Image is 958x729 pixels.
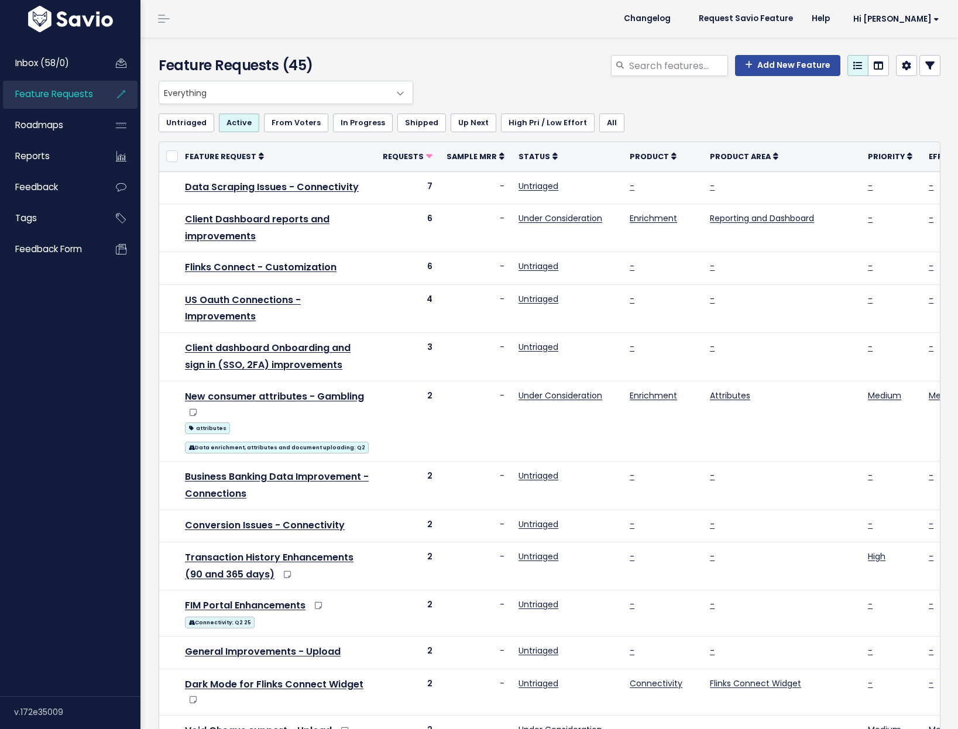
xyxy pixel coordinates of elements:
a: - [868,470,873,482]
a: - [868,212,873,224]
span: Product [630,152,669,161]
span: Feature Request [185,152,256,161]
a: Shipped [397,114,446,132]
a: Client Dashboard reports and improvements [185,212,329,243]
a: Untriaged [519,599,558,610]
span: Everything [159,81,389,104]
h4: Feature Requests (45) [159,55,408,76]
span: Roadmaps [15,119,63,131]
a: - [868,180,873,192]
span: Feedback form [15,243,82,255]
a: Feedback [3,174,97,201]
a: Feature Requests [3,81,97,108]
a: Reports [3,143,97,170]
a: Under Consideration [519,212,602,224]
a: Enrichment [630,390,677,401]
a: - [868,260,873,272]
a: Transaction History Enhancements (90 and 365 days) [185,551,353,581]
span: Reports [15,150,50,162]
td: - [439,284,511,333]
a: Business Banking Data Improvement - Connections [185,470,369,500]
td: - [439,669,511,715]
a: Feature Request [185,150,264,162]
a: Product Area [710,150,778,162]
a: Roadmaps [3,112,97,139]
a: Attributes [710,390,750,401]
img: logo-white.9d6f32f41409.svg [25,6,116,32]
span: Priority [868,152,905,161]
a: Untriaged [159,114,214,132]
a: - [630,470,634,482]
a: Medium [868,390,901,401]
a: - [868,645,873,656]
span: Product Area [710,152,771,161]
a: - [929,470,933,482]
a: Product [630,150,677,162]
a: Connectivity: Q2 25 [185,614,255,629]
td: 4 [376,284,439,333]
a: Help [802,10,839,27]
a: - [710,341,715,353]
a: - [929,518,933,530]
td: - [439,171,511,204]
a: Hi [PERSON_NAME] [839,10,949,28]
span: Tags [15,212,37,224]
a: In Progress [333,114,393,132]
a: - [929,599,933,610]
a: - [710,470,715,482]
a: Untriaged [519,293,558,305]
td: - [439,510,511,542]
a: - [630,260,634,272]
td: 2 [376,381,439,461]
span: Changelog [624,15,671,23]
a: Status [519,150,558,162]
td: 2 [376,542,439,590]
td: - [439,542,511,590]
a: Untriaged [519,341,558,353]
span: Data enrichment, attributes and document uploading: Q2 [185,442,369,453]
a: - [630,551,634,562]
a: - [630,518,634,530]
td: 2 [376,590,439,637]
span: Hi [PERSON_NAME] [853,15,939,23]
span: Status [519,152,550,161]
a: - [929,678,933,689]
a: - [630,293,634,305]
a: - [630,599,634,610]
a: - [929,293,933,305]
input: Search features... [628,55,728,76]
a: Connectivity [630,678,682,689]
a: - [710,518,715,530]
a: - [630,341,634,353]
a: - [630,645,634,656]
td: 2 [376,462,439,510]
span: Everything [159,81,413,104]
ul: Filter feature requests [159,114,940,132]
a: Data enrichment, attributes and document uploading: Q2 [185,439,369,454]
a: Untriaged [519,518,558,530]
td: 2 [376,669,439,715]
span: Feedback [15,181,58,193]
a: - [868,518,873,530]
a: Requests [383,150,432,162]
a: Request Savio Feature [689,10,802,27]
a: - [630,180,634,192]
span: Requests [383,152,424,161]
a: Untriaged [519,180,558,192]
td: 6 [376,252,439,284]
a: - [710,551,715,562]
a: Add New Feature [735,55,840,76]
span: Sample MRR [447,152,497,161]
a: - [710,293,715,305]
a: All [599,114,624,132]
a: Dark Mode for Flinks Connect Widget [185,678,363,691]
a: From Voters [264,114,328,132]
a: - [929,551,933,562]
td: 3 [376,333,439,381]
a: - [929,341,933,353]
span: Feature Requests [15,88,93,100]
a: - [929,212,933,224]
a: General Improvements - Upload [185,645,341,658]
a: - [710,260,715,272]
span: Inbox (58/0) [15,57,69,69]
